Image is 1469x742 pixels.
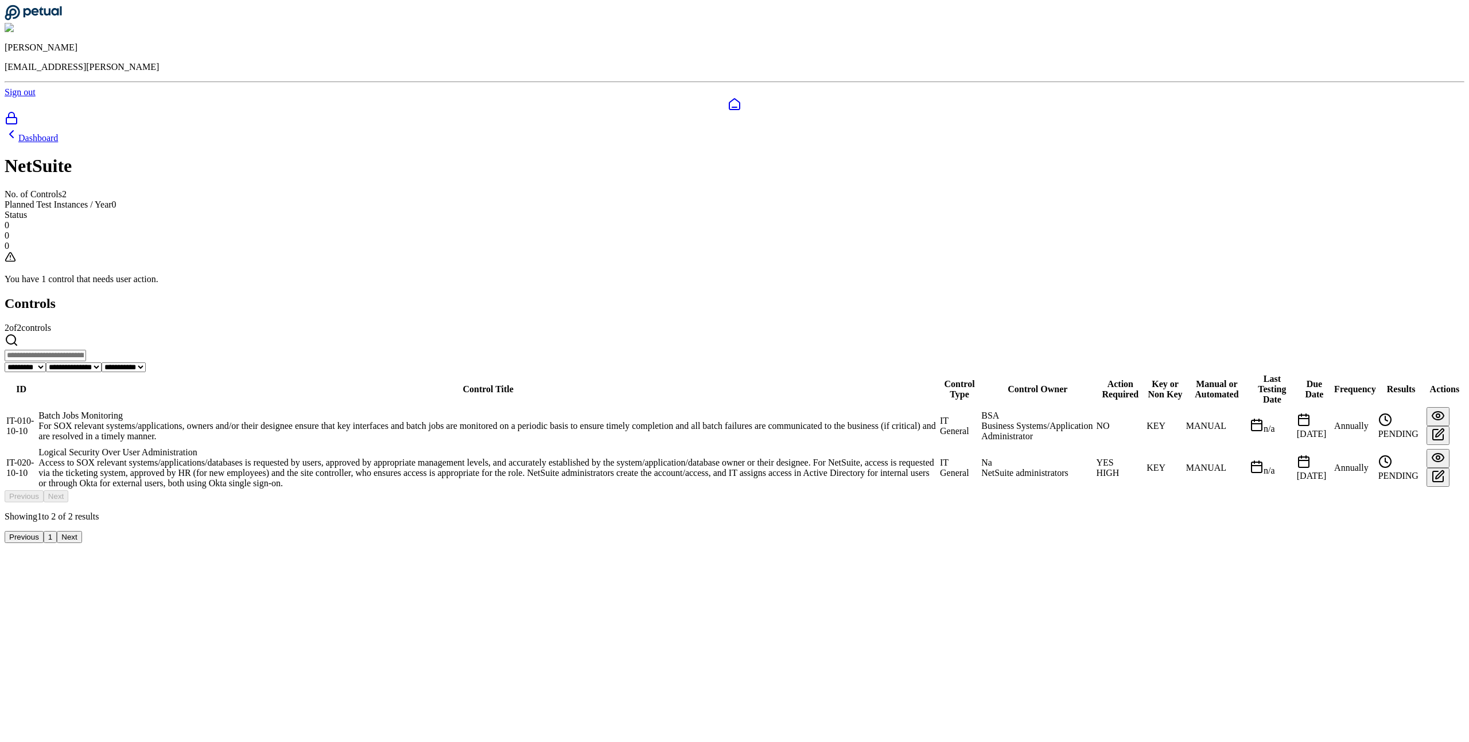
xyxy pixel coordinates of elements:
[1095,373,1145,405] th: Action Required
[1249,373,1295,405] th: Last Testing Date
[5,189,62,199] span: No. of Controls
[5,200,112,209] span: Planned Test Instances / Year
[37,511,42,521] span: 1
[981,458,992,467] span: Na
[38,447,938,458] div: Logical Security Over User Administration
[1297,413,1332,439] div: [DATE]
[38,421,938,442] div: For SOX relevant systems/applications, owners and/or their designee ensure that key interfaces an...
[1426,373,1463,405] th: Actions
[62,189,67,199] span: 2
[5,531,44,543] button: Previous
[1250,460,1295,476] div: n/a
[981,411,999,420] span: BSA
[5,210,27,220] span: Status
[5,511,1464,522] p: Showing to of results
[38,458,938,489] div: Access to SOX relevant systems/applications/databases is requested by users, approved by appropri...
[939,373,980,405] th: Control Type
[5,241,9,251] span: 0
[5,531,1464,543] nav: Pagination
[5,42,1464,53] p: [PERSON_NAME]
[1297,455,1332,481] div: [DATE]
[5,133,58,143] a: Dashboard
[1334,373,1377,405] th: Frequency
[16,384,26,394] span: ID
[1186,421,1248,431] div: MANUAL
[1186,463,1248,473] div: MANUAL
[68,511,73,521] span: 2
[1250,418,1295,434] div: n/a
[1096,468,1144,478] div: HIGH
[44,531,57,543] button: 1
[1147,463,1184,473] div: KEY
[981,421,1094,442] div: Business Systems/Application Administrator
[5,23,82,33] img: Shekhar Khedekar
[1186,373,1248,405] th: Manual or Automated
[1378,455,1424,481] div: PENDING
[5,87,36,97] a: Sign out
[5,97,1464,111] a: Dashboard
[5,490,44,502] button: Previous
[57,531,81,543] button: Next
[6,447,37,489] td: IT-020-10-10
[5,111,1464,127] a: SOC
[5,323,51,333] span: 2 of 2 controls
[5,62,1464,72] p: [EMAIL_ADDRESS][PERSON_NAME]
[981,468,1094,478] div: NetSuite administrators
[38,411,938,421] div: Batch Jobs Monitoring
[1096,421,1144,431] div: NO
[463,384,513,394] span: Control Title
[1334,447,1377,489] td: Annually
[5,155,1464,177] h1: NetSuite
[6,407,37,446] td: IT-010-10-10
[1378,373,1425,405] th: Results
[940,416,979,436] div: IT General
[1296,373,1332,405] th: Due Date
[1147,421,1184,431] div: KEY
[1378,413,1424,439] div: PENDING
[112,200,116,209] span: 0
[44,490,68,502] button: Next
[5,13,62,22] a: Go to Dashboard
[5,220,9,230] span: 0
[5,274,1464,284] p: You have 1 control that needs user action.
[981,373,1094,405] th: Control Owner
[5,296,1464,311] h2: Controls
[940,458,979,478] div: IT General
[1334,407,1377,446] td: Annually
[5,231,9,240] span: 0
[51,511,56,521] span: 2
[1146,373,1184,405] th: Key or Non Key
[1096,458,1144,468] div: YES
